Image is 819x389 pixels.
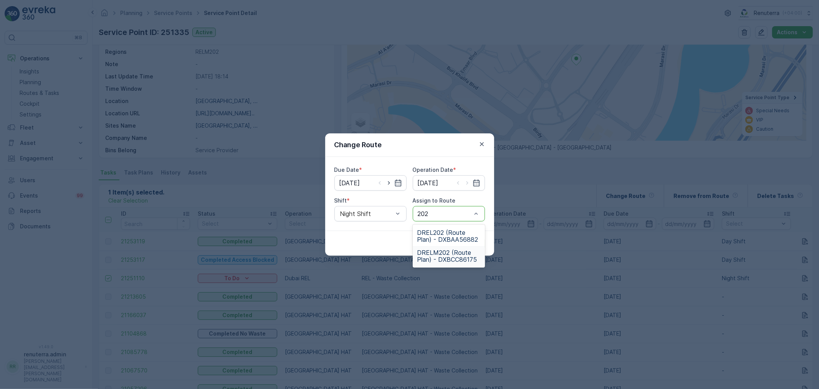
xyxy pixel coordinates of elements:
[413,166,453,173] label: Operation Date
[334,166,359,173] label: Due Date
[413,175,485,191] input: dd/mm/yyyy
[417,229,480,243] span: DREL202 (Route Plan) - DXBAA56882
[413,197,456,204] label: Assign to Route
[334,197,347,204] label: Shift
[417,249,480,263] span: DRELM202 (Route Plan) - DXBCC86175
[334,175,407,191] input: dd/mm/yyyy
[334,140,382,150] p: Change Route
